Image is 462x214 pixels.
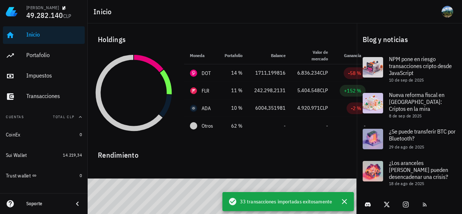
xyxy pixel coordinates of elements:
span: 8 de sep de 2025 [389,113,421,119]
div: 242.298,2131 [254,87,286,94]
a: Impuestos [3,67,85,85]
div: Impuestos [26,72,82,79]
a: ¿Los aranceles [PERSON_NAME] pueden desencadenar una crisis? 18 de ago de 2025 [357,155,462,191]
span: Nueva reforma fiscal en [GEOGRAPHIC_DATA]: Criptos en la mira [389,91,444,112]
span: 49.282.140 [26,10,63,20]
span: Otros [202,122,213,130]
span: 6.836.234 [297,70,320,76]
h1: Inicio [93,6,115,18]
a: Inicio [3,26,85,44]
div: avatar [442,6,453,18]
div: DOT-icon [190,70,197,77]
span: Ganancia [344,53,366,58]
th: Moneda [184,47,219,64]
span: CLP [320,87,328,94]
div: -2 % [351,105,361,112]
div: FLR [202,87,210,94]
span: 29 de ago de 2025 [389,144,424,150]
div: 6004,351981 [254,104,286,112]
a: NPM pone en riesgo transacciones cripto desde JavaScript 10 de sep de 2025 [357,51,462,87]
span: - [284,123,286,129]
div: Sui Wallet [6,152,27,158]
div: Portafolio [26,52,82,59]
div: 10 % [225,104,243,112]
span: 0 [80,132,82,137]
div: [PERSON_NAME] [26,5,59,11]
span: 10 de sep de 2025 [389,77,424,83]
span: CLP [320,105,328,111]
span: Total CLP [53,114,75,119]
a: Trust wallet 0 [3,167,85,184]
div: Blog y noticias [357,28,462,51]
span: 0 [80,173,82,178]
span: ¿Se puede transferir BTC por Bluetooth? [389,128,455,142]
div: Rendimiento [92,143,352,161]
div: 11 % [225,87,243,94]
img: LedgiFi [6,6,18,18]
span: 33 transacciones importadas exitosamente [240,198,332,206]
div: FLR-icon [190,87,197,94]
span: 18 de ago de 2025 [389,181,424,186]
span: 4.920.971 [297,105,320,111]
th: Balance [248,47,291,64]
a: ¿Se puede transferir BTC por Bluetooth? 29 de ago de 2025 [357,123,462,155]
div: Trust wallet [6,173,31,179]
div: Soporte [26,201,67,207]
div: [DOMAIN_NAME] [6,193,43,199]
div: +152 % [344,87,361,94]
div: ADA [202,105,211,112]
th: Valor de mercado [291,47,334,64]
th: Portafolio [219,47,248,64]
a: Sui Wallet 14.219,34 [3,146,85,164]
a: Transacciones [3,88,85,105]
div: 1711,199816 [254,69,286,77]
button: CuentasTotal CLP [3,108,85,126]
div: 14 % [225,69,243,77]
a: Portafolio [3,47,85,64]
div: Holdings [92,28,352,51]
span: CLP [320,70,328,76]
a: [DOMAIN_NAME] [3,187,85,205]
span: 5.404.548 [297,87,320,94]
div: ADA-icon [190,105,197,112]
a: Nueva reforma fiscal en [GEOGRAPHIC_DATA]: Criptos en la mira 8 de sep de 2025 [357,87,462,123]
div: Inicio [26,31,82,38]
span: CLP [63,13,72,19]
div: DOT [202,70,211,77]
div: Transacciones [26,93,82,100]
div: CoinEx [6,132,20,138]
span: - [326,123,328,129]
span: NPM pone en riesgo transacciones cripto desde JavaScript [389,55,452,76]
div: -58 % [348,70,361,77]
span: ¿Los aranceles [PERSON_NAME] pueden desencadenar una crisis? [389,159,448,180]
a: CoinEx 0 [3,126,85,143]
span: 14.219,34 [63,152,82,158]
div: 62 % [225,122,243,130]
